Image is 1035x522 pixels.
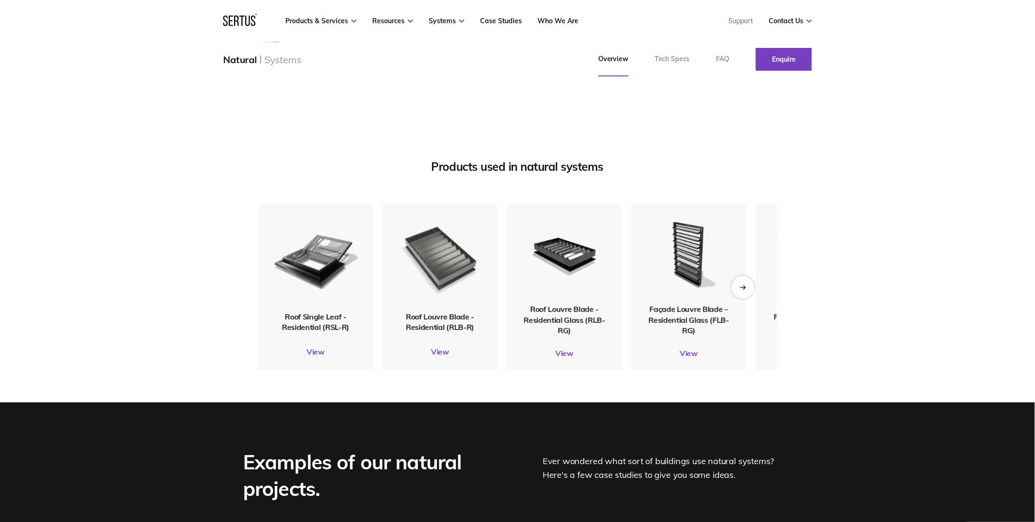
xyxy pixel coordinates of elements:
[258,347,373,356] a: View
[258,159,777,174] div: Products used in natural systems
[507,348,622,358] a: View
[372,17,413,25] a: Resources
[543,449,792,502] div: Ever wondered what sort of buildings use natural systems? Here's a few case studies to give you s...
[282,311,349,331] span: Roof Single Leaf - Residential (RSL-R)
[383,347,498,356] a: View
[480,17,522,25] a: Case Studies
[524,304,605,335] span: Roof Louvre Blade - Residential Glass (RLB-RG)
[756,48,812,71] a: Enquire
[264,54,301,65] div: Systems
[865,412,1035,522] iframe: Chat Widget
[641,42,703,76] a: Tech Specs
[631,348,746,358] a: View
[728,17,753,25] a: Support
[649,304,729,335] span: Façade Louvre Blade – Residential Glass (FLB-RG)
[406,311,474,331] span: Roof Louvre Blade - Residential (RLB-R)
[703,42,743,76] a: FAQ
[774,311,852,331] span: Façade Louvre Blade – Residential (FLB-R)
[756,347,871,356] a: View
[732,276,754,298] div: Next slide
[537,17,578,25] a: Who We Are
[223,54,257,65] div: Natural
[769,17,812,25] a: Contact Us
[429,17,464,25] a: Systems
[285,17,357,25] a: Products & Services
[243,449,499,502] div: Examples of our natural projects.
